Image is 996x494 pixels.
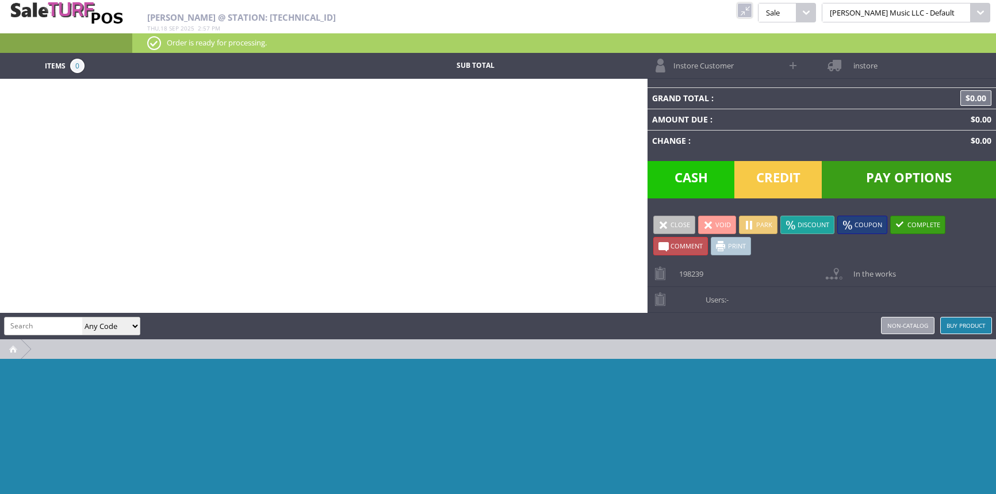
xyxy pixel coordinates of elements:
[881,317,934,334] a: Non-catalog
[960,90,991,106] span: $0.00
[671,242,703,250] span: Comment
[5,317,82,334] input: Search
[198,24,201,32] span: 2
[147,36,981,49] p: Order is ready for processing.
[648,161,735,198] span: Cash
[739,216,777,234] a: Park
[698,216,736,234] a: Void
[758,3,796,22] span: Sale
[147,13,645,22] h2: [PERSON_NAME] @ Station: [TECHNICAL_ID]
[848,261,896,279] span: In the works
[668,53,734,71] span: Instore Customer
[673,261,703,279] span: 198239
[837,216,887,234] a: Coupon
[147,24,220,32] span: , :
[848,53,878,71] span: instore
[711,237,751,255] a: Print
[169,24,179,32] span: Sep
[388,59,563,73] td: Sub Total
[700,287,729,305] span: Users:
[653,216,695,234] a: Close
[726,294,729,305] span: -
[648,109,864,130] td: Amount Due :
[203,24,210,32] span: 57
[822,161,996,198] span: Pay Options
[160,24,167,32] span: 18
[822,3,971,22] span: [PERSON_NAME] Music LLC - Default
[966,114,991,125] span: $0.00
[734,161,822,198] span: Credit
[890,216,945,234] a: Complete
[212,24,220,32] span: pm
[648,87,864,109] td: Grand Total :
[147,24,159,32] span: Thu
[780,216,834,234] a: Discount
[70,59,85,73] span: 0
[940,317,992,334] a: Buy Product
[966,135,991,146] span: $0.00
[181,24,194,32] span: 2025
[45,59,66,71] span: Items
[648,130,864,151] td: Change :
